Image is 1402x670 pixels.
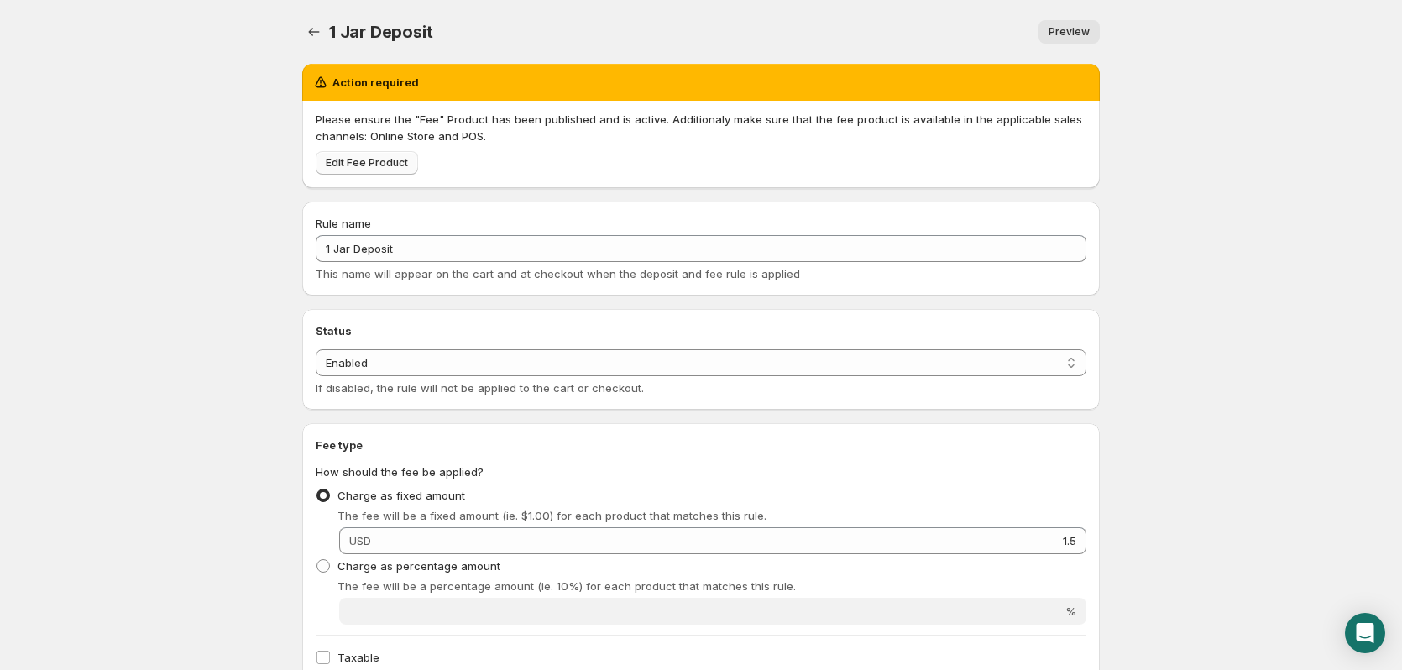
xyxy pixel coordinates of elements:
div: Open Intercom Messenger [1345,613,1385,653]
span: If disabled, the rule will not be applied to the cart or checkout. [316,381,644,395]
p: Please ensure the "Fee" Product has been published and is active. Additionaly make sure that the ... [316,111,1086,144]
a: Preview [1038,20,1100,44]
span: The fee will be a fixed amount (ie. $1.00) for each product that matches this rule. [337,509,766,522]
p: The fee will be a percentage amount (ie. 10%) for each product that matches this rule. [337,578,1086,594]
span: 1 Jar Deposit [329,22,432,42]
span: Charge as fixed amount [337,489,465,502]
span: USD [349,534,371,547]
span: This name will appear on the cart and at checkout when the deposit and fee rule is applied [316,267,800,280]
span: Charge as percentage amount [337,559,500,573]
h2: Status [316,322,1086,339]
a: Edit Fee Product [316,151,418,175]
span: Edit Fee Product [326,156,408,170]
span: % [1065,605,1076,618]
span: Preview [1049,25,1090,39]
h2: Action required [332,74,419,91]
button: Settings [302,20,326,44]
span: Taxable [337,651,379,664]
span: Rule name [316,217,371,230]
h2: Fee type [316,437,1086,453]
span: How should the fee be applied? [316,465,484,479]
